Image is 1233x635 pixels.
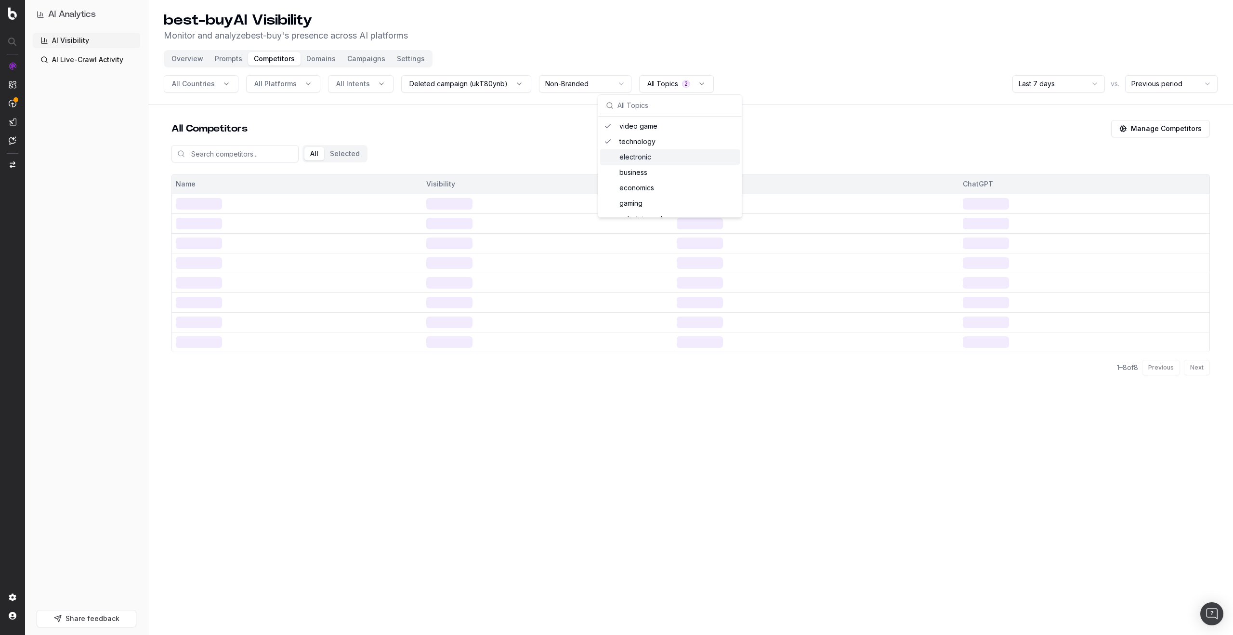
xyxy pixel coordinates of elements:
[10,161,15,168] img: Switch project
[248,52,301,66] button: Competitors
[254,79,297,89] span: All Platforms
[9,612,16,620] img: My account
[166,52,209,66] button: Overview
[600,196,740,211] div: gaming
[1111,79,1119,89] span: vs.
[172,79,215,89] span: All Countries
[959,174,1209,194] th: ChatGPT
[1200,602,1223,625] div: Open Intercom Messenger
[391,52,431,66] button: Settings
[600,180,740,196] div: economics
[409,79,508,89] span: Deleted campaign (ukT80ynb)
[33,33,140,48] a: AI Visibility
[164,29,408,42] p: Monitor and analyze best-buy 's presence across AI platforms
[341,52,391,66] button: Campaigns
[600,134,740,149] div: technology
[9,136,16,145] img: Assist
[617,96,734,115] input: All Topics
[600,165,740,180] div: business
[1111,120,1210,137] button: Manage Competitors
[301,52,341,66] button: Domains
[209,52,248,66] button: Prompts
[164,12,408,29] h1: best-buy AI Visibility
[600,119,740,134] div: video game
[9,62,16,70] img: Analytics
[172,174,422,194] th: Name
[600,149,740,165] div: electronic
[647,79,678,89] span: All Topics
[682,80,690,88] div: 2
[171,145,299,162] input: Search competitors...
[9,99,16,107] img: Activation
[9,594,16,601] img: Setting
[9,80,16,89] img: Intelligence
[324,147,366,160] button: Selected
[37,610,136,627] button: Share feedback
[33,52,140,67] a: AI Live-Crawl Activity
[9,118,16,126] img: Studio
[171,122,248,135] h2: All Competitors
[422,174,673,194] th: Visibility
[304,147,324,160] button: All
[600,211,740,226] div: entertainment
[336,79,370,89] span: All Intents
[1117,363,1138,372] div: 1 – 8 of 8
[48,8,96,21] h1: AI Analytics
[8,7,17,20] img: Botify logo
[37,8,136,21] button: AI Analytics
[673,174,959,194] th: Google AI Mode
